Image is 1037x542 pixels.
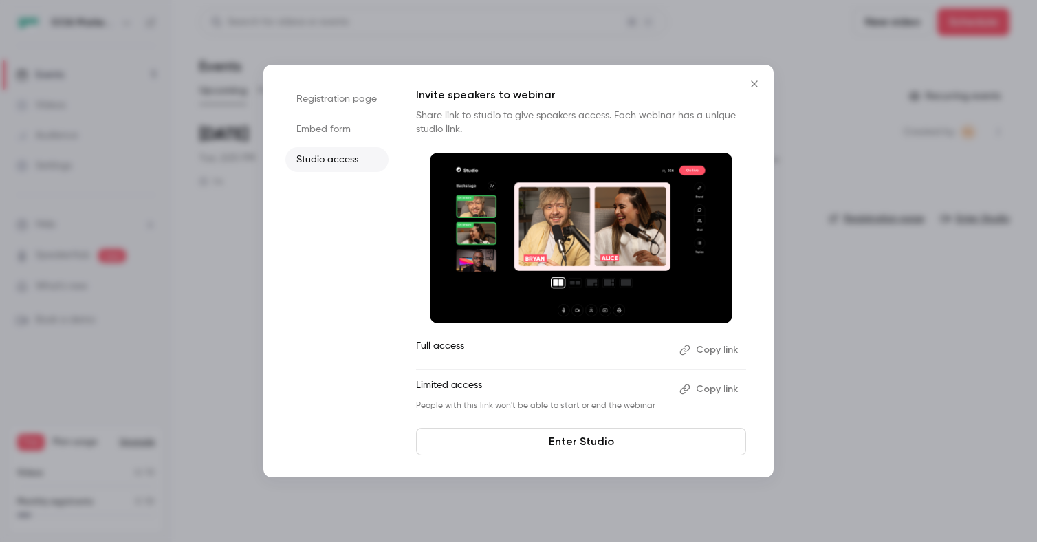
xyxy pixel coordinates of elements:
[416,400,668,411] p: People with this link won't be able to start or end the webinar
[741,70,768,98] button: Close
[674,339,746,361] button: Copy link
[416,87,746,103] p: Invite speakers to webinar
[285,87,389,111] li: Registration page
[285,147,389,172] li: Studio access
[285,117,389,142] li: Embed form
[416,378,668,400] p: Limited access
[430,153,732,323] img: Invite speakers to webinar
[416,109,746,136] p: Share link to studio to give speakers access. Each webinar has a unique studio link.
[416,428,746,455] a: Enter Studio
[674,378,746,400] button: Copy link
[416,339,668,361] p: Full access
